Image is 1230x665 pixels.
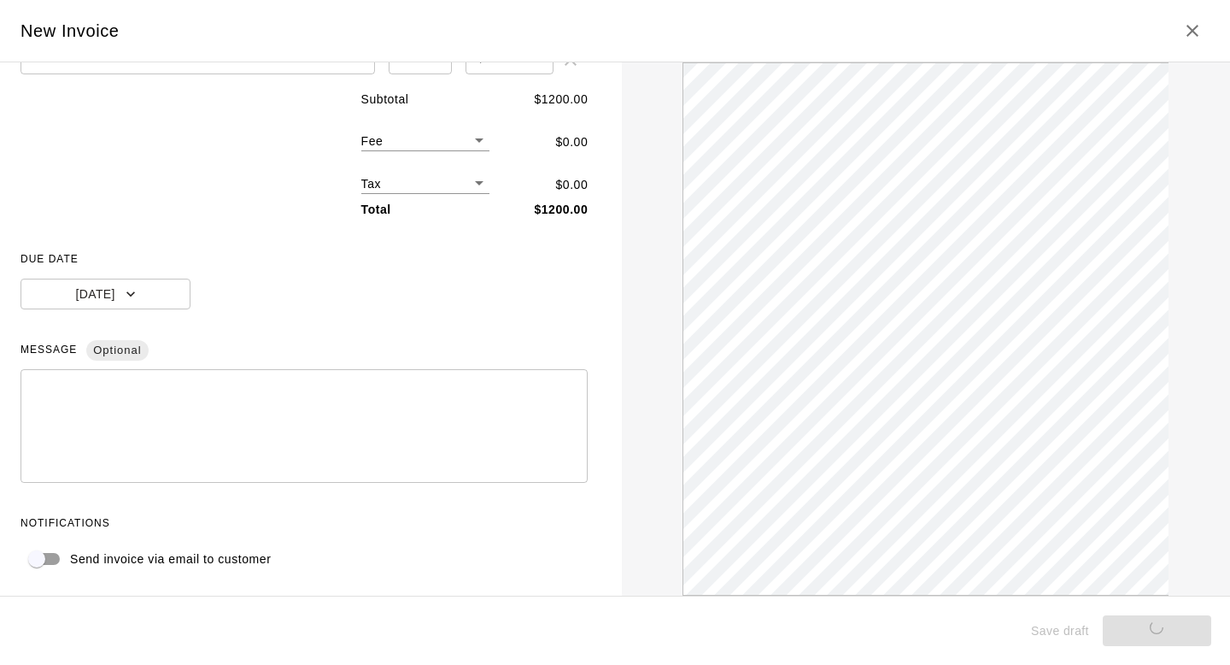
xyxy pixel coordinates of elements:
button: [DATE] [20,279,190,310]
b: Total [361,203,391,216]
span: Optional [86,336,148,366]
p: Subtotal [361,91,409,109]
span: MESSAGE [20,337,588,364]
button: Close [1175,14,1209,48]
p: $ 0.00 [555,133,588,151]
p: $ 1200.00 [534,91,588,109]
b: $ 1200.00 [534,203,588,216]
p: $ 0.00 [555,176,588,194]
p: Send invoice via email to customer [70,550,271,568]
span: NOTIFICATIONS [20,510,588,538]
span: DUE DATE [20,246,588,274]
h5: New Invoice [20,20,120,43]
